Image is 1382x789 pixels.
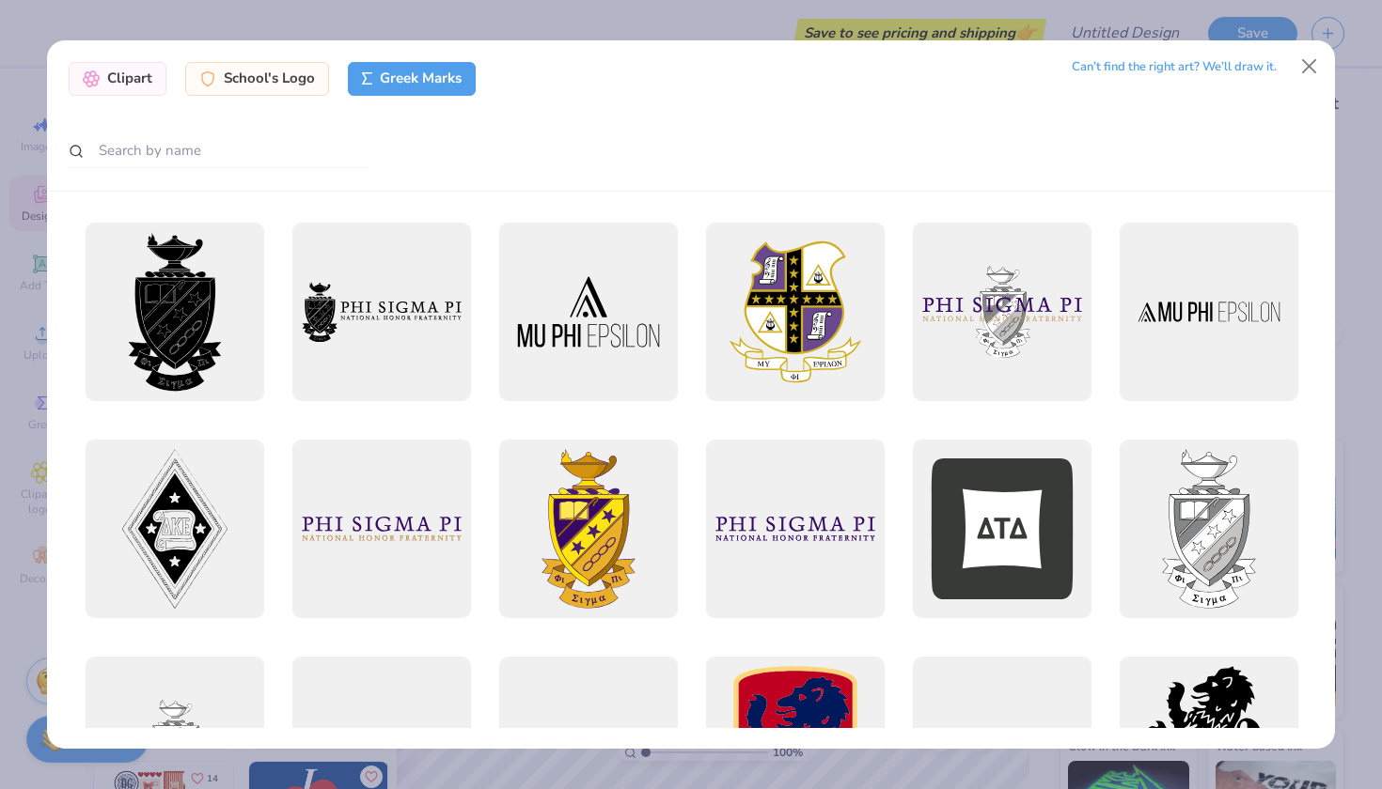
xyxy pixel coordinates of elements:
[69,62,166,96] div: Clipart
[1072,51,1277,84] div: Can’t find the right art? We’ll draw it.
[69,133,369,168] input: Search by name
[348,62,477,96] div: Greek Marks
[185,62,329,96] div: School's Logo
[1292,49,1327,85] button: Close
